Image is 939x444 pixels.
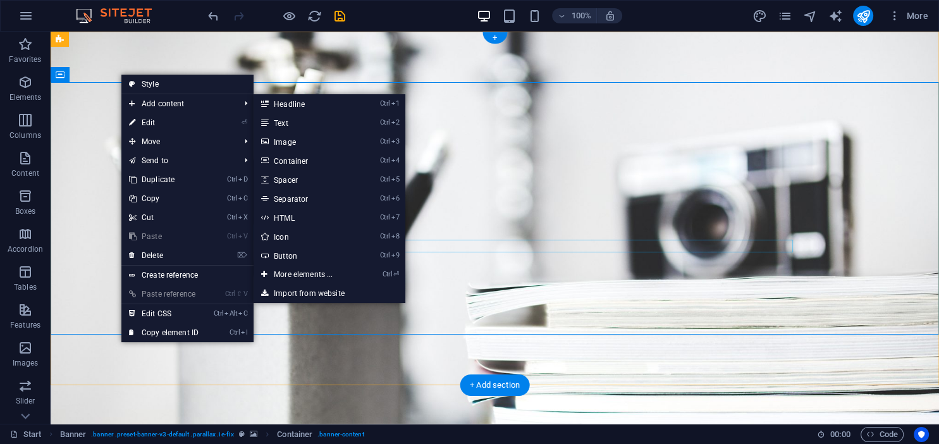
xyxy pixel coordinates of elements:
[224,309,237,318] i: Alt
[239,431,245,438] i: This element is a customizable preset
[206,8,221,23] button: undo
[241,328,247,336] i: I
[121,208,206,227] a: CtrlXCut
[380,175,390,183] i: Ctrl
[828,8,843,23] button: text_generator
[883,6,933,26] button: More
[277,427,312,442] span: Click to select. Double-click to edit
[14,282,37,292] p: Tables
[236,290,242,298] i: ⇧
[227,213,237,221] i: Ctrl
[254,227,358,246] a: Ctrl8Icon
[214,309,224,318] i: Ctrl
[206,9,221,23] i: Undo: Edit headline (Ctrl+Z)
[861,427,904,442] button: Code
[817,427,850,442] h6: Session time
[802,9,817,23] i: Navigator
[121,304,206,323] a: CtrlAltCEdit CSS
[888,9,928,22] span: More
[10,427,42,442] a: Click to cancel selection. Double-click to open Pages
[227,194,237,202] i: Ctrl
[91,427,234,442] span: . banner .preset-banner-v3-default .parallax .ie-fix
[238,309,247,318] i: C
[121,170,206,189] a: CtrlDDuplicate
[230,328,240,336] i: Ctrl
[254,208,358,227] a: Ctrl7HTML
[238,232,247,240] i: V
[121,132,235,151] span: Move
[121,151,235,170] a: Send to
[254,170,358,189] a: Ctrl5Spacer
[15,206,36,216] p: Boxes
[121,246,206,265] a: ⌦Delete
[13,358,39,368] p: Images
[604,10,615,22] i: On resize automatically adjust zoom level to fit chosen device.
[121,189,206,208] a: CtrlCCopy
[866,427,898,442] span: Code
[839,429,841,439] span: :
[391,213,400,221] i: 7
[238,213,247,221] i: X
[9,92,42,102] p: Elements
[254,113,358,132] a: Ctrl2Text
[802,8,818,23] button: navigator
[242,118,247,126] i: ⏎
[571,8,591,23] h6: 100%
[60,427,87,442] span: Click to select. Double-click to edit
[254,246,358,265] a: Ctrl9Button
[828,9,842,23] i: AI Writer
[853,6,873,26] button: publish
[333,9,347,23] i: Save (Ctrl+S)
[281,8,297,23] button: Click here to leave preview mode and continue editing
[307,9,322,23] i: Reload page
[380,137,390,145] i: Ctrl
[380,194,390,202] i: Ctrl
[254,284,405,303] a: Import from website
[752,8,767,23] button: design
[225,290,235,298] i: Ctrl
[391,194,400,202] i: 6
[383,270,393,278] i: Ctrl
[391,99,400,108] i: 1
[237,251,247,259] i: ⌦
[380,213,390,221] i: Ctrl
[254,151,358,170] a: Ctrl4Container
[250,431,257,438] i: This element contains a background
[752,9,766,23] i: Design (Ctrl+Alt+Y)
[9,130,41,140] p: Columns
[121,285,206,304] a: Ctrl⇧VPaste reference
[254,189,358,208] a: Ctrl6Separator
[552,8,597,23] button: 100%
[914,427,929,442] button: Usercentrics
[121,75,254,94] a: Style
[380,99,390,108] i: Ctrl
[317,427,364,442] span: . banner-content
[380,118,390,126] i: Ctrl
[227,175,237,183] i: Ctrl
[460,374,530,396] div: + Add section
[8,244,43,254] p: Accordion
[60,427,364,442] nav: breadcrumb
[9,54,41,65] p: Favorites
[10,320,40,330] p: Features
[238,194,247,202] i: C
[227,232,237,240] i: Ctrl
[391,118,400,126] i: 2
[391,232,400,240] i: 8
[777,8,792,23] button: pages
[391,175,400,183] i: 5
[856,9,870,23] i: Publish
[380,232,390,240] i: Ctrl
[73,8,168,23] img: Editor Logo
[777,9,792,23] i: Pages (Ctrl+Alt+S)
[307,8,322,23] button: reload
[393,270,399,278] i: ⏎
[121,113,206,132] a: ⏎Edit
[11,168,39,178] p: Content
[16,396,35,406] p: Slider
[254,94,358,113] a: Ctrl1Headline
[391,251,400,259] i: 9
[391,156,400,164] i: 4
[243,290,247,298] i: V
[121,323,206,342] a: CtrlICopy element ID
